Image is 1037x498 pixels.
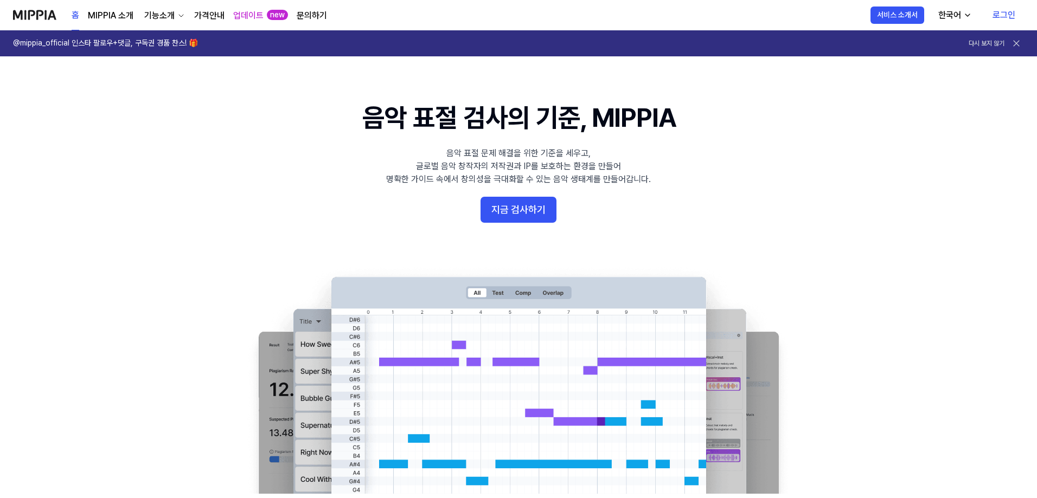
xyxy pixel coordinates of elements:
a: 문의하기 [297,9,327,22]
a: 가격안내 [194,9,225,22]
button: 다시 보지 않기 [969,39,1004,48]
div: 음악 표절 문제 해결을 위한 기준을 세우고, 글로벌 음악 창작자의 저작권과 IP를 보호하는 환경을 만들어 명확한 가이드 속에서 창의성을 극대화할 수 있는 음악 생태계를 만들어... [386,147,651,186]
button: 서비스 소개서 [870,7,924,24]
div: 한국어 [936,9,963,22]
h1: 음악 표절 검사의 기준, MIPPIA [362,100,675,136]
img: main Image [236,266,801,494]
button: 한국어 [930,4,978,26]
a: 홈 [72,1,79,30]
h1: @mippia_official 인스타 팔로우+댓글, 구독권 경품 찬스! 🎁 [13,38,198,49]
a: 업데이트 [233,9,264,22]
button: 기능소개 [142,9,185,22]
div: new [267,10,288,21]
button: 지금 검사하기 [481,197,556,223]
a: MIPPIA 소개 [88,9,133,22]
div: 기능소개 [142,9,177,22]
